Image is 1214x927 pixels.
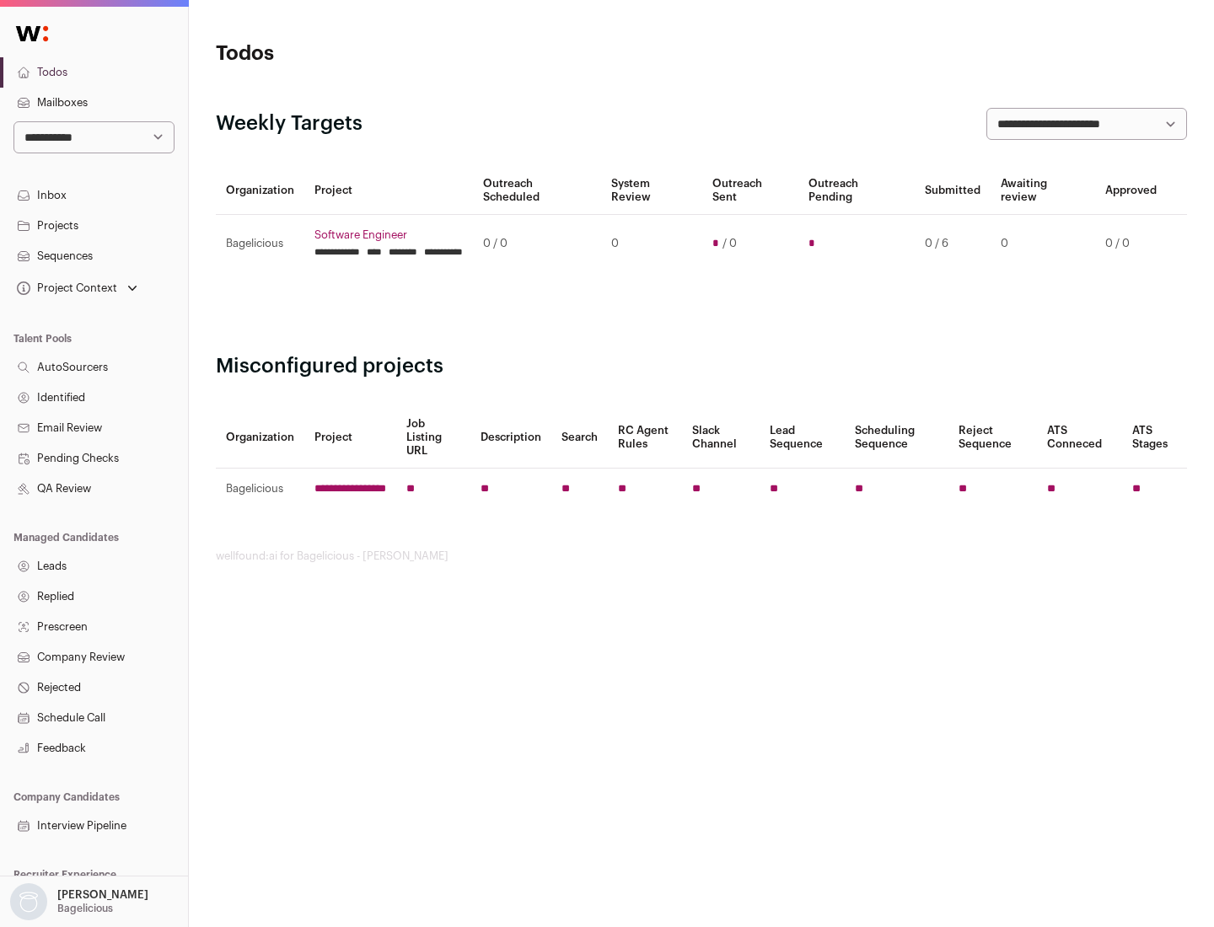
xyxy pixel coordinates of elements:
[216,353,1187,380] h2: Misconfigured projects
[845,407,948,469] th: Scheduling Sequence
[216,110,363,137] h2: Weekly Targets
[601,215,701,273] td: 0
[13,281,117,295] div: Project Context
[216,549,1187,563] footer: wellfound:ai for Bagelicious - [PERSON_NAME]
[473,215,601,273] td: 0 / 0
[57,888,148,902] p: [PERSON_NAME]
[470,407,551,469] th: Description
[915,215,991,273] td: 0 / 6
[702,167,799,215] th: Outreach Sent
[216,167,304,215] th: Organization
[396,407,470,469] th: Job Listing URL
[608,407,681,469] th: RC Agent Rules
[314,228,463,242] a: Software Engineer
[760,407,845,469] th: Lead Sequence
[13,276,141,300] button: Open dropdown
[1095,167,1167,215] th: Approved
[473,167,601,215] th: Outreach Scheduled
[682,407,760,469] th: Slack Channel
[601,167,701,215] th: System Review
[10,883,47,920] img: nopic.png
[1122,407,1187,469] th: ATS Stages
[1037,407,1121,469] th: ATS Conneced
[798,167,914,215] th: Outreach Pending
[915,167,991,215] th: Submitted
[216,407,304,469] th: Organization
[1095,215,1167,273] td: 0 / 0
[216,215,304,273] td: Bagelicious
[7,883,152,920] button: Open dropdown
[991,167,1095,215] th: Awaiting review
[304,167,473,215] th: Project
[991,215,1095,273] td: 0
[722,237,737,250] span: / 0
[304,407,396,469] th: Project
[948,407,1038,469] th: Reject Sequence
[216,40,540,67] h1: Todos
[216,469,304,510] td: Bagelicious
[7,17,57,51] img: Wellfound
[551,407,608,469] th: Search
[57,902,113,915] p: Bagelicious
